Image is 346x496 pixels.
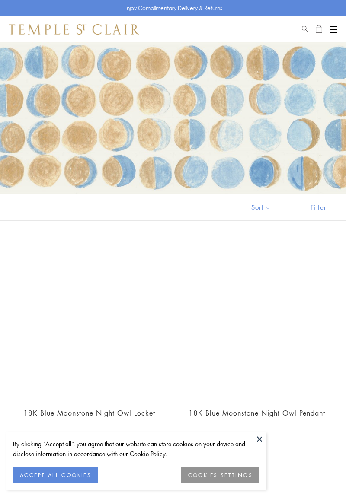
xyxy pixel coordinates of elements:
button: Show filters [291,194,346,220]
button: COOKIES SETTINGS [181,467,259,483]
a: Open Shopping Bag [316,24,322,35]
a: Search [302,24,308,35]
button: Show sort by [232,194,291,220]
img: Temple St. Clair [9,24,139,35]
p: Enjoy Complimentary Delivery & Returns [124,4,222,13]
a: 18K Blue Moonstone Night Owl Pendant [189,408,325,418]
a: P34614-OWLOCBM [10,242,168,400]
button: ACCEPT ALL COOKIES [13,467,98,483]
a: P34115-OWLBM [178,242,336,400]
div: By clicking “Accept all”, you agree that our website can store cookies on your device and disclos... [13,439,259,459]
button: Open navigation [330,24,337,35]
a: 18K Blue Moonstone Night Owl Locket [23,408,155,418]
iframe: Gorgias live chat messenger [303,455,337,487]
